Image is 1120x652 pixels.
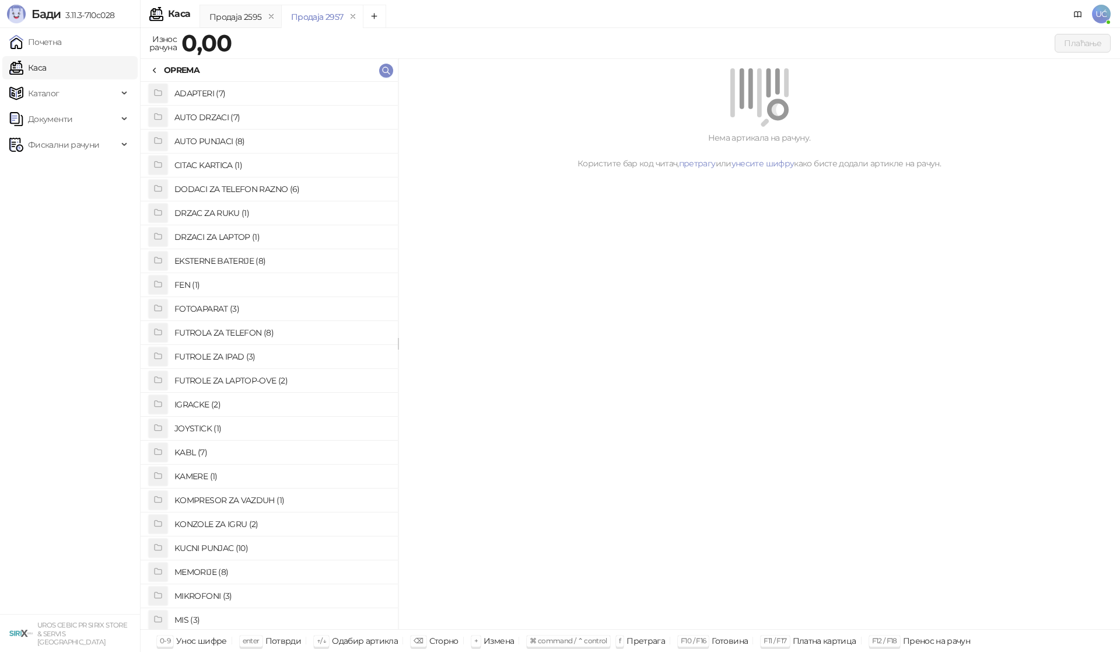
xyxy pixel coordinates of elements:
div: Потврди [265,633,302,648]
span: 0-9 [160,636,170,645]
h4: MEMORIJE (8) [174,563,388,581]
div: Нема артикала на рачуну. Користите бар код читач, или како бисте додали артикле на рачун. [412,131,1106,170]
img: Logo [7,5,26,23]
span: + [474,636,478,645]
div: Каса [168,9,190,19]
span: ⌘ command / ⌃ control [530,636,607,645]
span: 3.11.3-710c028 [61,10,114,20]
a: Каса [9,56,46,79]
div: Претрага [626,633,665,648]
h4: CITAC KARTICA (1) [174,156,388,175]
h4: KONZOLE ZA IGRU (2) [174,515,388,534]
span: F11 / F17 [764,636,786,645]
div: Измена [484,633,514,648]
h4: FUTROLA ZA TELEFON (8) [174,323,388,342]
img: 64x64-companyLogo-cb9a1907-c9b0-4601-bb5e-5084e694c383.png [9,622,33,645]
h4: DODACI ZA TELEFON RAZNO (6) [174,180,388,198]
div: Износ рачуна [147,32,179,55]
h4: KUCNI PUNJAC (10) [174,539,388,557]
span: F12 / F18 [872,636,897,645]
div: grid [141,82,398,629]
small: UROS CEBIC PR SIRIX STORE & SERVIS [GEOGRAPHIC_DATA] [37,621,127,646]
div: Продаја 2595 [209,11,261,23]
span: enter [243,636,260,645]
h4: AUTO PUNJACI (8) [174,132,388,151]
button: Add tab [363,5,386,28]
a: Почетна [9,30,62,54]
h4: EKSTERNE BATERIJE (8) [174,252,388,270]
div: Продаја 2957 [291,11,343,23]
h4: KOMPRESOR ZA VAZDUH (1) [174,491,388,510]
h4: FOTOAPARAT (3) [174,299,388,318]
span: F10 / F16 [681,636,706,645]
h4: MIS (3) [174,611,388,629]
span: Документи [28,107,72,131]
span: Фискални рачуни [28,133,99,156]
h4: KAMERE (1) [174,467,388,486]
h4: FUTROLE ZA LAPTOP-OVE (2) [174,371,388,390]
h4: FUTROLE ZA IPAD (3) [174,347,388,366]
h4: DRZAC ZA RUKU (1) [174,204,388,222]
div: Унос шифре [176,633,227,648]
div: OPREMA [164,64,199,76]
a: претрагу [679,158,716,169]
span: ⌫ [414,636,423,645]
span: Каталог [28,82,60,105]
h4: MIKROFONI (3) [174,587,388,605]
h4: IGRACKE (2) [174,395,388,414]
span: UĆ [1092,5,1111,23]
h4: FEN (1) [174,276,388,294]
strong: 0,00 [181,29,232,57]
button: Плаћање [1055,34,1111,53]
span: f [619,636,621,645]
div: Платна картица [793,633,856,648]
h4: DRZACI ZA LAPTOP (1) [174,228,388,246]
div: Пренос на рачун [903,633,970,648]
button: remove [345,12,360,22]
div: Готовина [712,633,748,648]
h4: AUTO DRZACI (7) [174,108,388,127]
div: Одабир артикла [332,633,398,648]
span: ↑/↓ [317,636,326,645]
h4: KABL (7) [174,443,388,462]
a: Документација [1069,5,1087,23]
button: remove [264,12,279,22]
h4: ADAPTERI (7) [174,84,388,103]
a: унесите шифру [731,158,794,169]
span: Бади [32,7,61,21]
h4: JOYSTICK (1) [174,419,388,438]
div: Сторно [429,633,459,648]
